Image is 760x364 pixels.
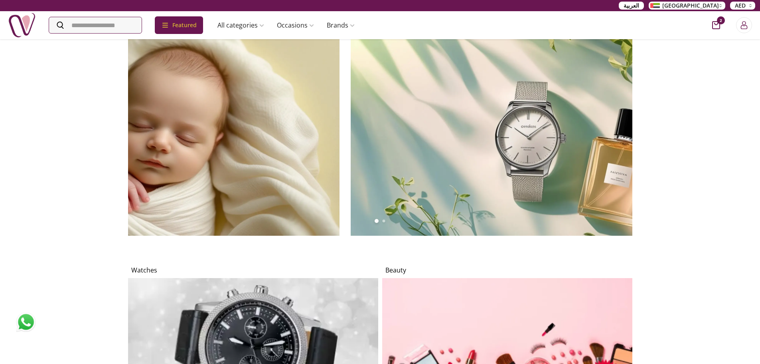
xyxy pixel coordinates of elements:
span: العربية [624,2,639,10]
a: All categories [211,17,270,33]
button: cart-button [712,21,720,29]
button: [GEOGRAPHIC_DATA] [649,2,725,10]
h4: Beauty [385,265,629,275]
a: Brands [320,17,361,33]
button: Login [736,17,752,33]
img: Nigwa-uae-gifts [8,11,36,39]
input: Search [49,17,142,33]
img: summer collection [351,27,719,236]
span: AED [735,2,746,10]
img: whatsapp [16,312,36,332]
img: Arabic_dztd3n.png [650,3,660,8]
span: [GEOGRAPHIC_DATA] [662,2,719,10]
div: Featured [155,16,203,34]
a: Occasions [270,17,320,33]
h4: Watches [131,265,375,275]
button: AED [730,2,755,10]
span: 2 [717,16,725,24]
